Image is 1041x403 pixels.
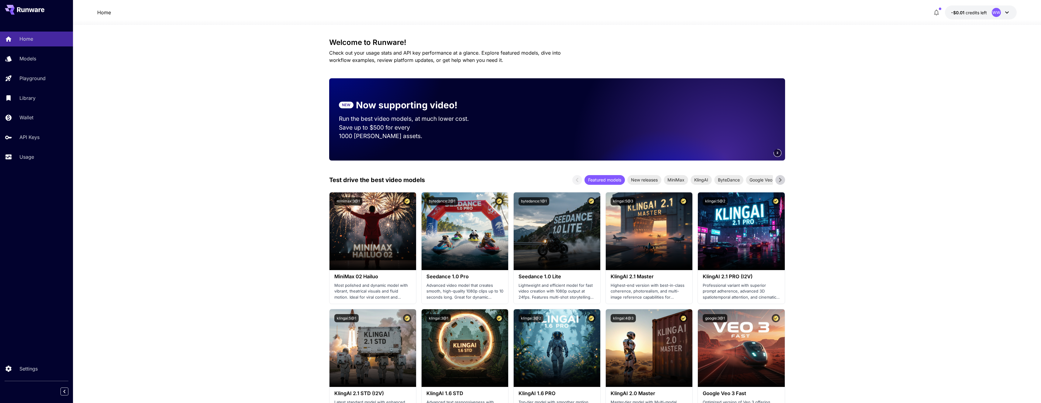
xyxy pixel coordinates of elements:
[772,314,780,322] button: Certified Model – Vetted for best performance and includes a commercial license.
[664,177,688,183] span: MiniMax
[334,197,362,205] button: minimax:3@1
[329,192,416,270] img: alt
[966,10,987,15] span: credits left
[703,314,727,322] button: google:3@1
[627,175,661,185] div: New releases
[611,391,688,396] h3: KlingAI 2.0 Master
[426,274,503,279] h3: Seedance 1.0 Pro
[342,102,350,108] p: NEW
[951,10,966,15] span: -$0.01
[606,309,692,387] img: alt
[519,197,549,205] button: bytedance:1@1
[422,192,508,270] img: alt
[698,309,784,387] img: alt
[403,197,411,205] button: Certified Model – Vetted for best performance and includes a commercial license.
[606,192,692,270] img: alt
[691,175,712,185] div: KlingAI
[746,175,776,185] div: Google Veo
[519,391,595,396] h3: KlingAI 1.6 PRO
[65,386,73,397] div: Collapse sidebar
[329,175,425,185] p: Test drive the best video models
[356,98,457,112] p: Now supporting video!
[426,283,503,300] p: Advanced video model that creates smooth, high-quality 1080p clips up to 10 seconds long. Great f...
[587,197,595,205] button: Certified Model – Vetted for best performance and includes a commercial license.
[426,197,458,205] button: bytedance:2@1
[334,391,411,396] h3: KlingAI 2.1 STD (I2V)
[611,283,688,300] p: Highest-end version with best-in-class coherence, photorealism, and multi-image reference capabil...
[698,192,784,270] img: alt
[19,153,34,161] p: Usage
[403,314,411,322] button: Certified Model – Vetted for best performance and includes a commercial license.
[97,9,111,16] a: Home
[19,55,36,62] p: Models
[664,175,688,185] div: MiniMax
[945,5,1017,19] button: -$0.0112WW
[19,114,33,121] p: Wallet
[519,283,595,300] p: Lightweight and efficient model for fast video creation with 1080p output at 24fps. Features mult...
[19,35,33,42] p: Home
[426,391,503,396] h3: KlingAI 1.6 STD
[703,391,780,396] h3: Google Veo 3 Fast
[519,314,543,322] button: klingai:3@2
[514,192,600,270] img: alt
[60,388,68,395] button: Collapse sidebar
[611,197,636,205] button: klingai:5@3
[519,274,595,279] h3: Seedance 1.0 Lite
[777,151,778,155] span: 2
[19,75,46,82] p: Playground
[691,177,712,183] span: KlingAI
[703,283,780,300] p: Professional variant with superior prompt adherence, advanced 3D spatiotemporal attention, and ci...
[514,309,600,387] img: alt
[422,309,508,387] img: alt
[714,175,743,185] div: ByteDance
[495,197,503,205] button: Certified Model – Vetted for best performance and includes a commercial license.
[19,134,40,141] p: API Keys
[329,38,785,47] h3: Welcome to Runware!
[329,309,416,387] img: alt
[495,314,503,322] button: Certified Model – Vetted for best performance and includes a commercial license.
[339,123,481,141] p: Save up to $500 for every 1000 [PERSON_NAME] assets.
[587,314,595,322] button: Certified Model – Vetted for best performance and includes a commercial license.
[339,114,481,123] p: Run the best video models, at much lower cost.
[679,197,688,205] button: Certified Model – Vetted for best performance and includes a commercial license.
[584,175,625,185] div: Featured models
[679,314,688,322] button: Certified Model – Vetted for best performance and includes a commercial license.
[334,274,411,279] h3: MiniMax 02 Hailuo
[584,177,625,183] span: Featured models
[611,274,688,279] h3: KlingAI 2.1 Master
[19,94,36,102] p: Library
[334,283,411,300] p: Most polished and dynamic model with vibrant, theatrical visuals and fluid motion. Ideal for vira...
[714,177,743,183] span: ByteDance
[426,314,451,322] button: klingai:3@1
[746,177,776,183] span: Google Veo
[992,8,1001,17] div: WW
[97,9,111,16] nav: breadcrumb
[611,314,636,322] button: klingai:4@3
[627,177,661,183] span: New releases
[703,274,780,279] h3: KlingAI 2.1 PRO (I2V)
[19,365,38,372] p: Settings
[951,9,987,16] div: -$0.0112
[334,314,359,322] button: klingai:5@1
[772,197,780,205] button: Certified Model – Vetted for best performance and includes a commercial license.
[703,197,728,205] button: klingai:5@2
[329,50,561,63] span: Check out your usage stats and API key performance at a glance. Explore featured models, dive int...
